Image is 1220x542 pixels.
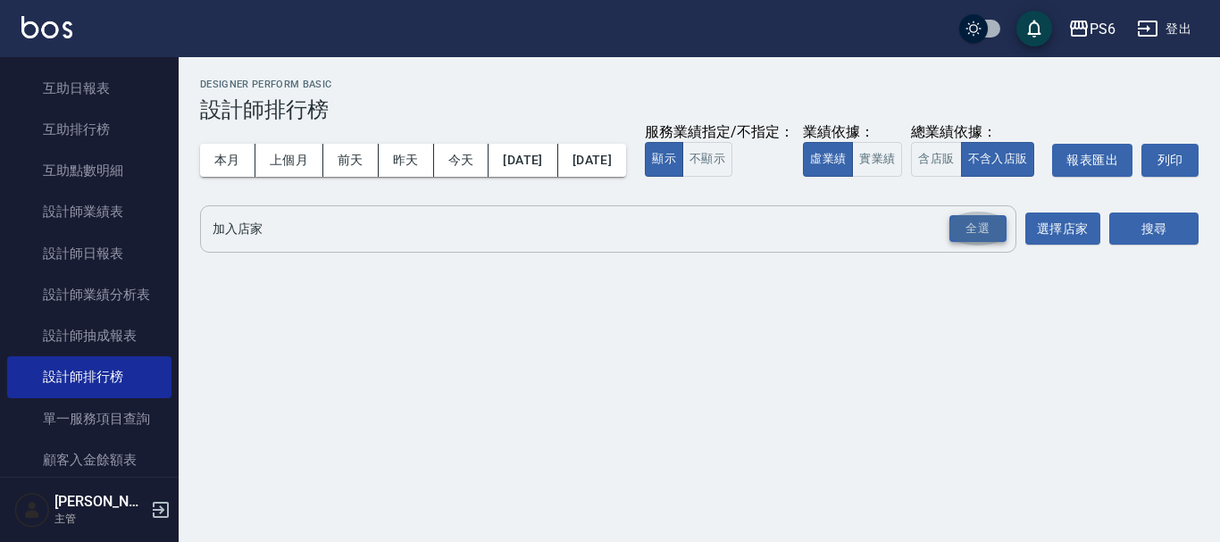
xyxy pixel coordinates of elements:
h2: Designer Perform Basic [200,79,1199,90]
button: 本月 [200,144,255,177]
button: [DATE] [489,144,557,177]
button: 前天 [323,144,379,177]
div: 服務業績指定/不指定： [645,123,794,142]
button: [DATE] [558,144,626,177]
button: 今天 [434,144,489,177]
button: 含店販 [911,142,961,177]
button: 登出 [1130,13,1199,46]
button: 顯示 [645,142,683,177]
a: 設計師業績分析表 [7,274,171,315]
button: 實業績 [852,142,902,177]
button: 選擇店家 [1025,213,1100,246]
a: 設計師日報表 [7,233,171,274]
div: 全選 [949,215,1007,243]
a: 設計師抽成報表 [7,315,171,356]
button: 昨天 [379,144,434,177]
a: 設計師排行榜 [7,356,171,397]
a: 設計師業績表 [7,191,171,232]
input: 店家名稱 [208,213,982,245]
button: 不顯示 [682,142,732,177]
button: save [1016,11,1052,46]
a: 單一服務項目查詢 [7,398,171,439]
button: Open [946,212,1010,246]
a: 互助點數明細 [7,150,171,191]
p: 主管 [54,511,146,527]
h5: [PERSON_NAME] [54,493,146,511]
h3: 設計師排行榜 [200,97,1199,122]
button: 搜尋 [1109,213,1199,246]
img: Person [14,492,50,528]
button: 虛業績 [803,142,853,177]
img: Logo [21,16,72,38]
div: PS6 [1090,18,1116,40]
button: PS6 [1061,11,1123,47]
div: 總業績依據： [911,123,1043,142]
button: 列印 [1141,144,1199,177]
a: 顧客入金餘額表 [7,439,171,480]
button: 不含入店販 [961,142,1035,177]
button: 上個月 [255,144,323,177]
a: 互助日報表 [7,68,171,109]
div: 業績依據： [803,123,902,142]
a: 互助排行榜 [7,109,171,150]
button: 報表匯出 [1052,144,1132,177]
